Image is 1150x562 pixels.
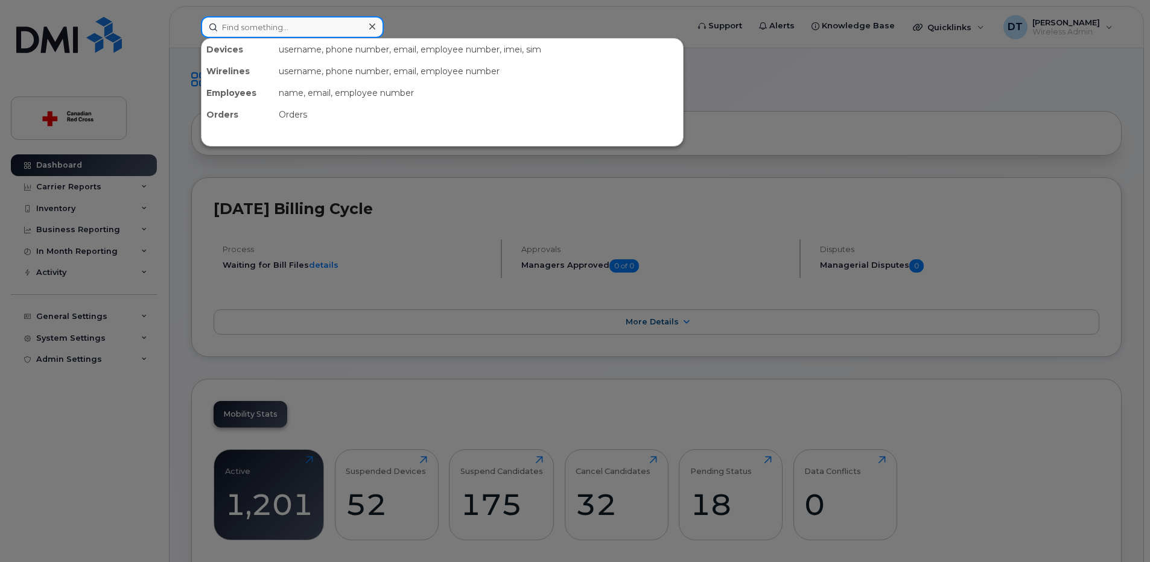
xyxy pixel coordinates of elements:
[274,82,683,104] div: name, email, employee number
[202,60,274,82] div: Wirelines
[274,104,683,125] div: Orders
[202,104,274,125] div: Orders
[274,60,683,82] div: username, phone number, email, employee number
[202,39,274,60] div: Devices
[202,82,274,104] div: Employees
[274,39,683,60] div: username, phone number, email, employee number, imei, sim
